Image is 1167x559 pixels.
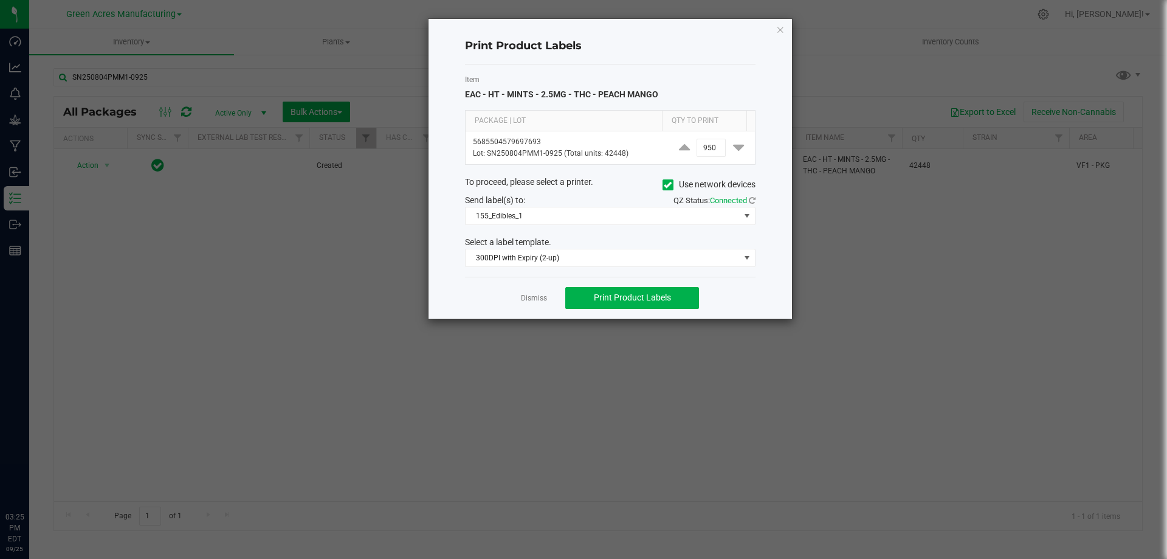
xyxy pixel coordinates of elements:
a: Dismiss [521,293,547,304]
span: Send label(s) to: [465,195,525,205]
th: Package | Lot [466,111,662,131]
span: 155_Edibles_1 [466,207,740,224]
button: Print Product Labels [565,287,699,309]
label: Use network devices [663,178,756,191]
p: 5685504579697693 [473,136,661,148]
div: Select a label template. [456,236,765,249]
span: EAC - HT - MINTS - 2.5MG - THC - PEACH MANGO [465,89,658,99]
span: Print Product Labels [594,293,671,302]
iframe: Resource center [12,462,49,498]
span: Connected [710,196,747,205]
th: Qty to Print [662,111,746,131]
h4: Print Product Labels [465,38,756,54]
span: QZ Status: [673,196,756,205]
span: 300DPI with Expiry (2-up) [466,249,740,266]
div: To proceed, please select a printer. [456,176,765,194]
p: Lot: SN250804PMM1-0925 (Total units: 42448) [473,148,661,159]
label: Item [465,74,756,85]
